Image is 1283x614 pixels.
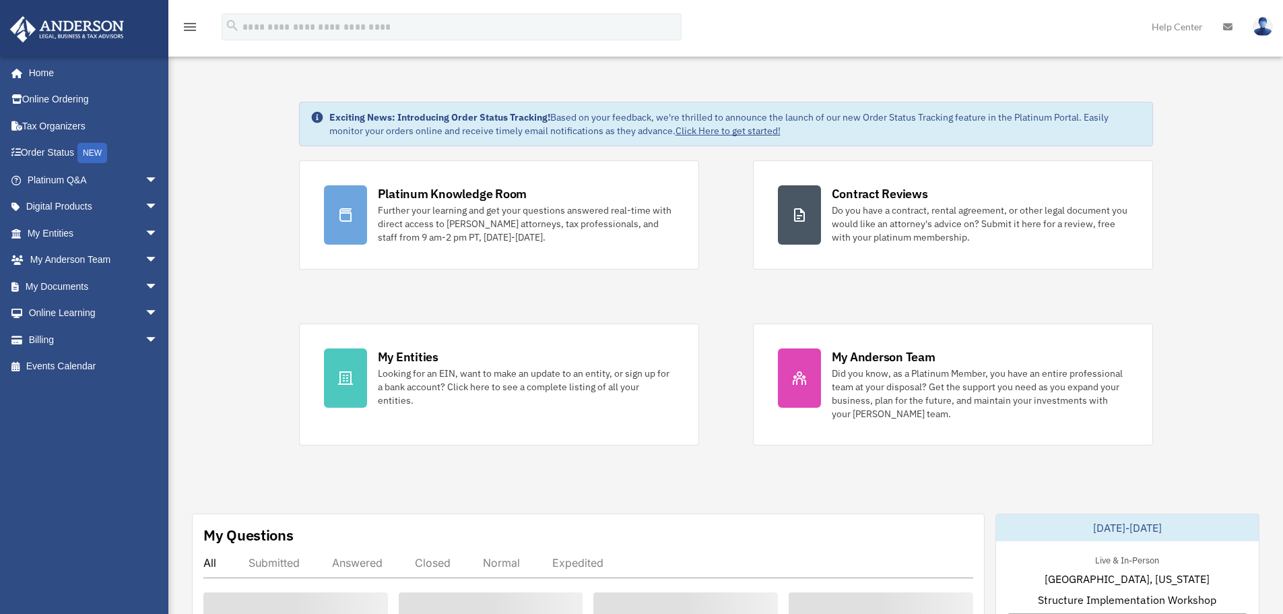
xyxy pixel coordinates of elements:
div: All [203,556,216,570]
div: Platinum Knowledge Room [378,185,527,202]
a: Contract Reviews Do you have a contract, rental agreement, or other legal document you would like... [753,160,1153,270]
a: Platinum Q&Aarrow_drop_down [9,166,178,193]
img: User Pic [1253,17,1273,36]
a: Tax Organizers [9,113,178,140]
span: arrow_drop_down [145,300,172,328]
a: Digital Productsarrow_drop_down [9,193,178,220]
div: Answered [332,556,383,570]
a: My Documentsarrow_drop_down [9,273,178,300]
span: arrow_drop_down [145,193,172,221]
span: [GEOGRAPHIC_DATA], [US_STATE] [1045,571,1210,587]
span: arrow_drop_down [145,220,172,247]
a: Order StatusNEW [9,140,178,167]
a: Platinum Knowledge Room Further your learning and get your questions answered real-time with dire... [299,160,699,270]
span: arrow_drop_down [145,247,172,274]
a: My Entities Looking for an EIN, want to make an update to an entity, or sign up for a bank accoun... [299,324,699,446]
div: Contract Reviews [832,185,928,202]
div: Live & In-Person [1084,552,1170,566]
div: Expedited [552,556,603,570]
a: menu [182,24,198,35]
a: Online Learningarrow_drop_down [9,300,178,327]
i: menu [182,19,198,35]
i: search [225,18,240,33]
a: Events Calendar [9,353,178,380]
div: Submitted [249,556,300,570]
div: Further your learning and get your questions answered real-time with direct access to [PERSON_NAM... [378,204,674,244]
div: My Entities [378,348,438,365]
a: Click Here to get started! [676,125,781,137]
img: Anderson Advisors Platinum Portal [6,16,128,42]
a: Home [9,59,172,86]
div: NEW [77,143,107,163]
div: Did you know, as a Platinum Member, you have an entire professional team at your disposal? Get th... [832,367,1128,421]
strong: Exciting News: Introducing Order Status Tracking! [329,111,550,123]
a: Billingarrow_drop_down [9,326,178,353]
span: arrow_drop_down [145,326,172,354]
div: Looking for an EIN, want to make an update to an entity, or sign up for a bank account? Click her... [378,367,674,407]
a: My Anderson Teamarrow_drop_down [9,247,178,274]
a: My Entitiesarrow_drop_down [9,220,178,247]
div: Normal [483,556,520,570]
div: [DATE]-[DATE] [996,514,1259,541]
a: My Anderson Team Did you know, as a Platinum Member, you have an entire professional team at your... [753,324,1153,446]
span: Structure Implementation Workshop [1038,592,1216,608]
div: My Anderson Team [832,348,935,365]
a: Online Ordering [9,86,178,113]
div: My Questions [203,525,294,545]
span: arrow_drop_down [145,273,172,301]
span: arrow_drop_down [145,166,172,194]
div: Based on your feedback, we're thrilled to announce the launch of our new Order Status Tracking fe... [329,111,1142,137]
div: Closed [415,556,451,570]
div: Do you have a contract, rental agreement, or other legal document you would like an attorney's ad... [832,204,1128,244]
